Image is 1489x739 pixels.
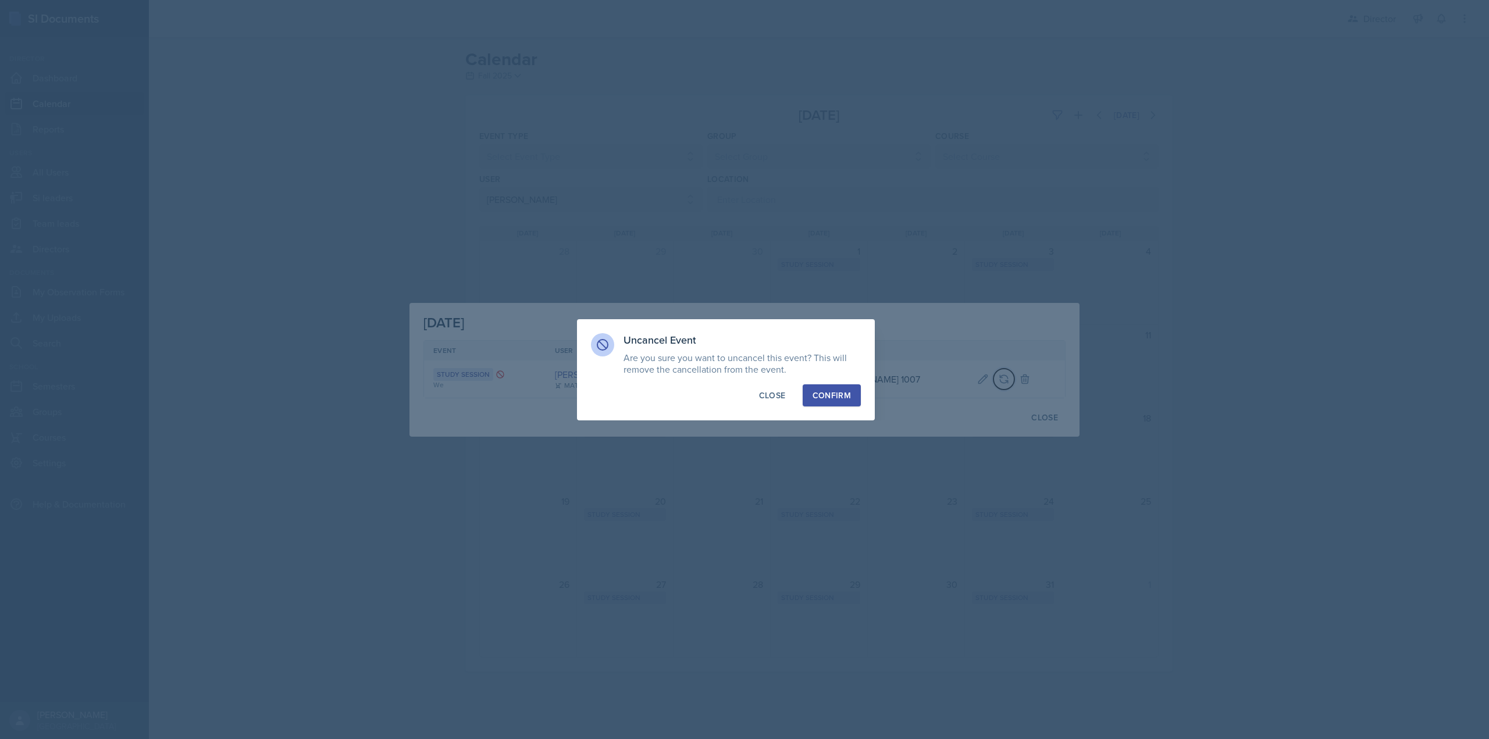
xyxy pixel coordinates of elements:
div: Confirm [813,390,851,401]
p: Are you sure you want to uncancel this event? This will remove the cancellation from the event. [624,352,861,375]
div: Close [759,390,786,401]
h3: Uncancel Event [624,333,861,347]
button: Close [749,384,796,406]
button: Confirm [803,384,861,406]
